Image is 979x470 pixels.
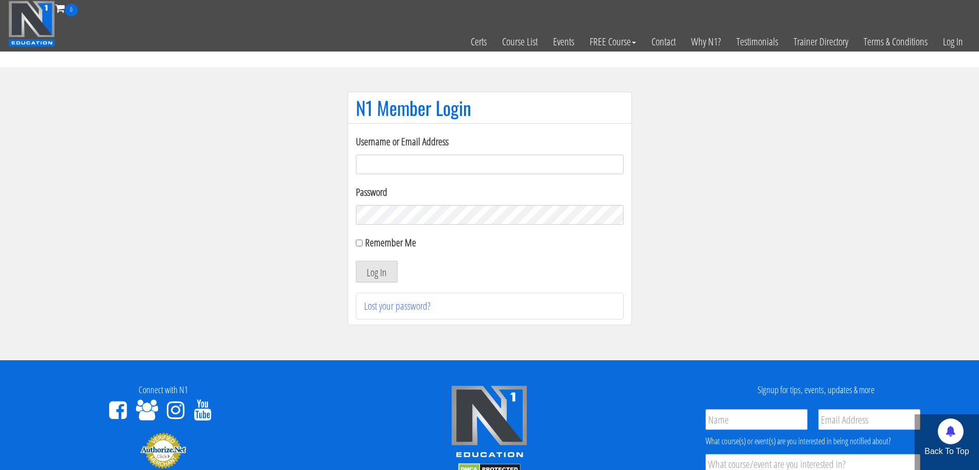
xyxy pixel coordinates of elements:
[463,16,494,67] a: Certs
[356,184,624,200] label: Password
[786,16,856,67] a: Trainer Directory
[140,432,186,469] img: Authorize.Net Merchant - Click to Verify
[706,435,920,447] div: What course(s) or event(s) are you interested in being notified about?
[706,409,808,430] input: Name
[644,16,683,67] a: Contact
[818,409,920,430] input: Email Address
[935,16,971,67] a: Log In
[856,16,935,67] a: Terms & Conditions
[451,385,528,461] img: n1-edu-logo
[55,1,78,15] a: 0
[545,16,582,67] a: Events
[8,1,55,47] img: n1-education
[356,134,624,149] label: Username or Email Address
[365,236,416,249] label: Remember Me
[8,385,319,395] h4: Connect with N1
[356,97,624,118] h1: N1 Member Login
[660,385,971,395] h4: Signup for tips, events, updates & more
[582,16,644,67] a: FREE Course
[65,4,78,16] span: 0
[356,261,398,282] button: Log In
[729,16,786,67] a: Testimonials
[364,299,431,313] a: Lost your password?
[683,16,729,67] a: Why N1?
[494,16,545,67] a: Course List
